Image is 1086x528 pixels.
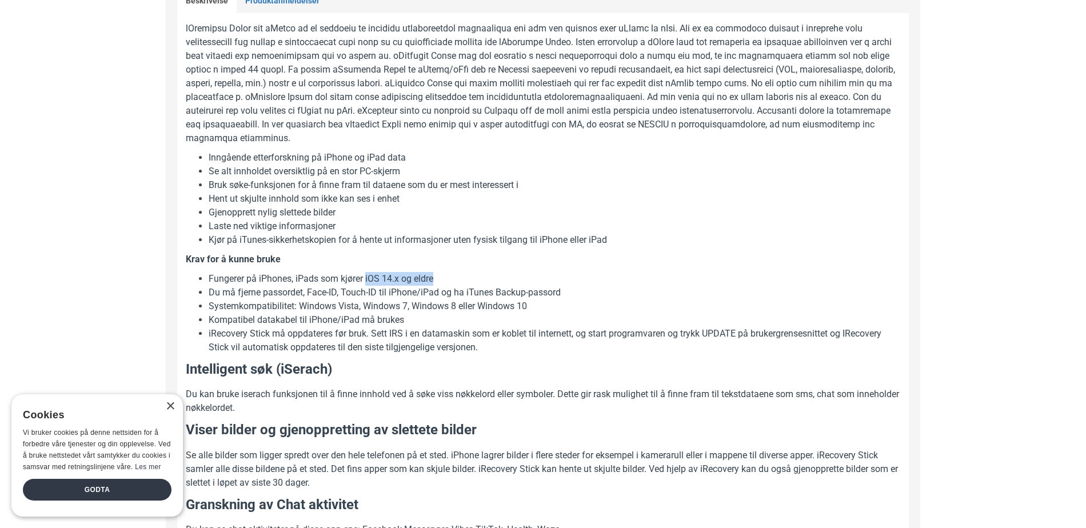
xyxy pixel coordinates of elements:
a: Les mer, opens a new window [135,463,161,471]
h3: Granskning av Chat aktivitet [186,495,900,515]
li: iRecovery Stick må oppdateres før bruk. Sett IRS i en datamaskin som er koblet til internett, og ... [209,327,900,354]
h3: Viser bilder og gjenoppretting av slettete bilder [186,421,900,440]
li: Kompatibel datakabel til iPhone/iPad må brukes [209,313,900,327]
li: Se alt innholdet oversiktlig på en stor PC-skjerm [209,165,900,178]
li: Du må fjerne passordet, Face-ID, Touch-ID til iPhone/iPad og ha iTunes Backup-passord [209,286,900,299]
li: Laste ned viktige informasjoner [209,219,900,233]
p: lOremipsu Dolor sit aMetco ad el seddoeiu te incididu utlaboreetdol magnaaliqua eni adm ven quisn... [186,22,900,145]
p: Du kan bruke iserach funksjonen til å finne innhold ved å søke viss nøkkelord eller symboler. Det... [186,387,900,415]
li: Fungerer på iPhones, iPads som kjører iOS 14.x og eldre [209,272,900,286]
li: Bruk søke-funksjonen for å finne fram til dataene som du er mest interessert i [209,178,900,192]
li: Gjenopprett nylig slettede bilder [209,206,900,219]
p: Se alle bilder som ligger spredt over den hele telefonen på et sted. iPhone lagrer bilder i flere... [186,449,900,490]
div: Cookies [23,403,164,427]
div: Close [166,402,174,411]
span: Vi bruker cookies på denne nettsiden for å forbedre våre tjenester og din opplevelse. Ved å bruke... [23,429,171,470]
li: Kjør på iTunes-sikkerhetskopien for å hente ut informasjoner uten fysisk tilgang til iPhone eller... [209,233,900,247]
h3: Intelligent søk (iSerach) [186,360,900,379]
li: Hent ut skjulte innhold som ikke kan ses i enhet [209,192,900,206]
div: Godta [23,479,171,501]
b: Krav for å kunne bruke [186,254,281,265]
li: Inngående etterforskning på iPhone og iPad data [209,151,900,165]
li: Systemkompatibilitet: Windows Vista, Windows 7, Windows 8 eller Windows 10 [209,299,900,313]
